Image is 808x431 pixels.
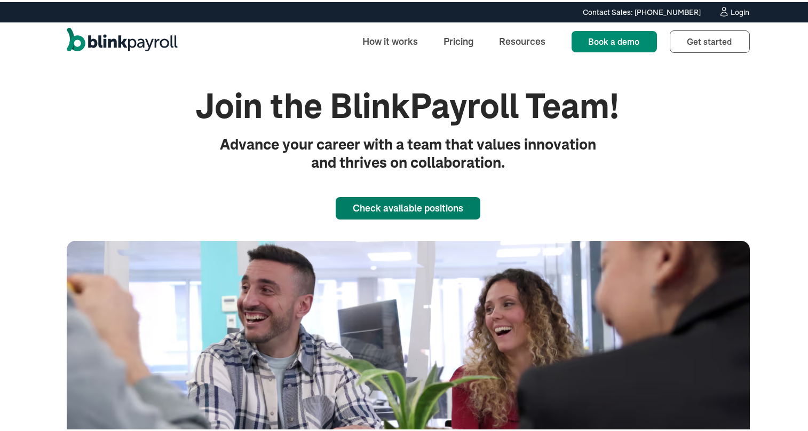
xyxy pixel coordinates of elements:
a: home [67,26,178,53]
div: Contact Sales: [PHONE_NUMBER] [583,5,701,16]
div: Login [731,6,750,14]
span: Get started [687,34,732,45]
p: Advance your career with a team that values innovation and thrives on collaboration. [203,134,613,169]
h1: Join the BlinkPayroll Team! [169,84,647,126]
a: Check available positions [336,195,480,217]
span: Book a demo [589,34,640,45]
a: How it works [354,28,427,51]
a: Resources [491,28,554,51]
a: Pricing [435,28,482,51]
a: Get started [670,28,750,51]
a: Login [718,4,750,16]
a: Book a demo [572,29,657,50]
